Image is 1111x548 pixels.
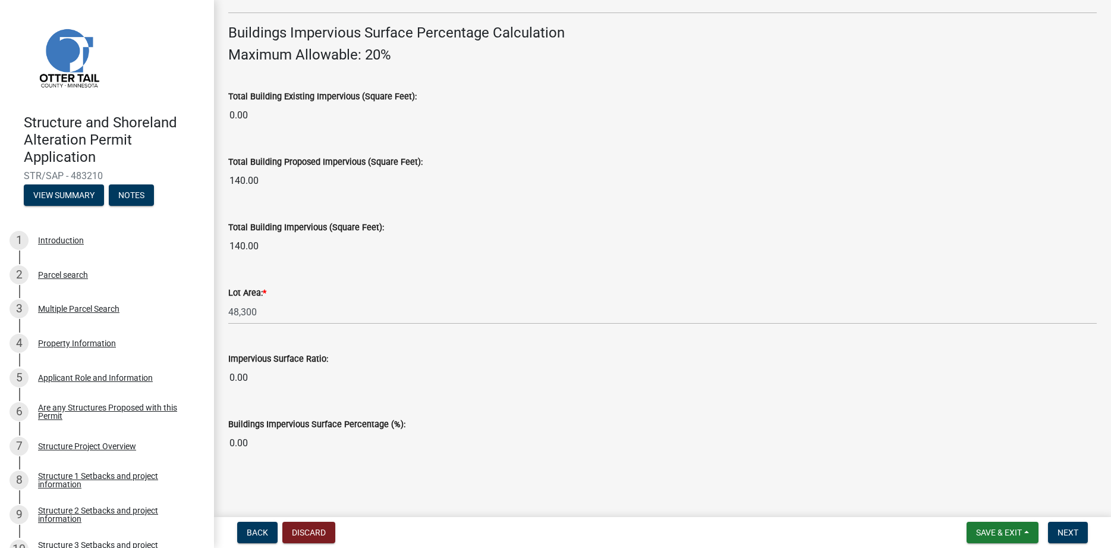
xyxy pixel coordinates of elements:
div: Applicant Role and Information [38,374,153,382]
button: Back [237,522,278,543]
div: Multiple Parcel Search [38,305,119,313]
div: 8 [10,471,29,490]
label: Buildings Impervious Surface Percentage (%): [228,421,405,429]
h4: Maximum Allowable: 20% [228,46,1097,64]
div: Structure Project Overview [38,442,136,450]
wm-modal-confirm: Notes [109,192,154,201]
div: 1 [10,231,29,250]
button: Next [1048,522,1088,543]
div: 5 [10,368,29,387]
div: Property Information [38,339,116,347]
label: Total Building Existing Impervious (Square Feet): [228,93,417,101]
button: Notes [109,184,154,206]
span: Next [1058,528,1078,537]
label: Lot Area: [228,289,266,298]
div: Parcel search [38,271,88,279]
h4: Buildings Impervious Surface Percentage Calculation [228,24,1097,42]
div: 6 [10,402,29,421]
label: Impervious Surface Ratio: [228,355,328,364]
div: Structure 1 Setbacks and project information [38,472,195,488]
div: 2 [10,265,29,284]
div: 3 [10,299,29,318]
span: Back [247,528,268,537]
wm-modal-confirm: Summary [24,192,104,201]
button: Save & Exit [967,522,1038,543]
div: 9 [10,505,29,524]
button: Discard [282,522,335,543]
span: Save & Exit [976,528,1022,537]
button: View Summary [24,184,104,206]
label: Total Building Proposed Impervious (Square Feet): [228,158,423,167]
label: Total Building Impervious (Square Feet): [228,224,384,232]
div: Structure 2 Setbacks and project information [38,506,195,523]
div: 7 [10,437,29,456]
div: Are any Structures Proposed with this Permit [38,403,195,420]
span: STR/SAP - 483210 [24,170,190,181]
img: Otter Tail County, Minnesota [24,12,113,102]
div: 4 [10,334,29,353]
div: Introduction [38,236,84,245]
h4: Structure and Shoreland Alteration Permit Application [24,114,204,165]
